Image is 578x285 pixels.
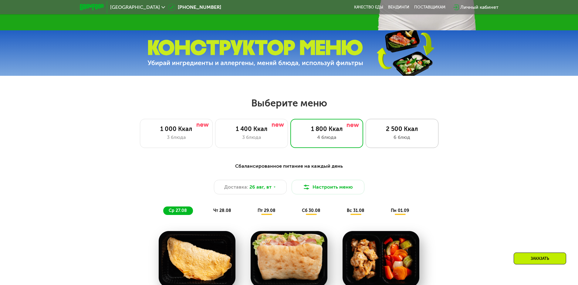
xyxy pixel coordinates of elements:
[146,134,206,141] div: 3 блюда
[221,125,282,132] div: 1 400 Ккал
[391,208,409,213] span: пн 01.09
[302,208,320,213] span: сб 30.08
[169,208,187,213] span: ср 27.08
[372,134,432,141] div: 6 блюд
[146,125,206,132] div: 1 000 Ккал
[221,134,282,141] div: 3 блюда
[110,5,160,10] span: [GEOGRAPHIC_DATA]
[297,125,357,132] div: 1 800 Ккал
[372,125,432,132] div: 2 500 Ккал
[224,183,248,191] span: Доставка:
[292,180,364,194] button: Настроить меню
[414,5,445,10] div: поставщикам
[388,5,409,10] a: Вендинги
[347,208,364,213] span: вс 31.08
[19,97,559,109] h2: Выберите меню
[110,163,469,170] div: Сбалансированное питание на каждый день
[258,208,275,213] span: пт 29.08
[168,4,221,11] a: [PHONE_NUMBER]
[514,253,566,264] div: Заказать
[249,183,272,191] span: 26 авг, вт
[354,5,383,10] a: Качество еды
[213,208,231,213] span: чт 28.08
[460,4,499,11] div: Личный кабинет
[297,134,357,141] div: 4 блюда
